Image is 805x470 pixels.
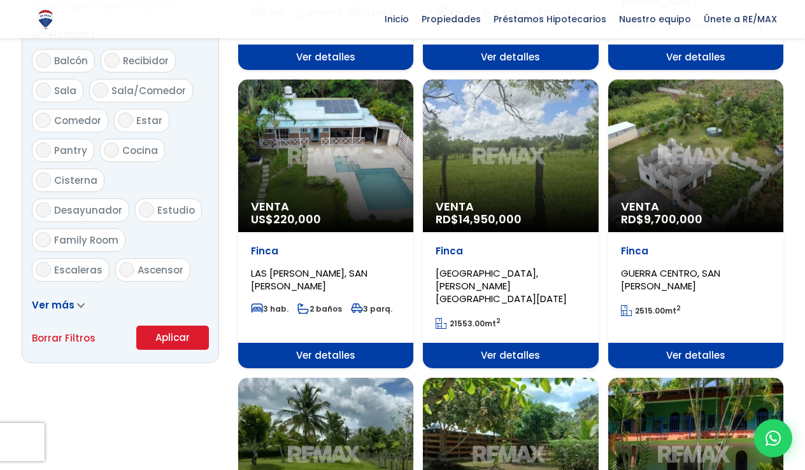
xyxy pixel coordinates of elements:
span: Ver detalles [238,343,413,368]
a: Borrar Filtros [32,330,96,346]
span: mt [621,305,681,316]
span: Comedor [54,114,101,127]
span: Sala/Comedor [111,84,186,97]
span: 2515.00 [635,305,665,316]
span: Ver detalles [238,45,413,70]
span: 220,000 [273,211,321,227]
span: Préstamos Hipotecarios [487,10,613,29]
span: Ver detalles [423,45,598,70]
span: Ver detalles [608,45,783,70]
span: 14,950,000 [459,211,522,227]
p: Finca [436,245,585,258]
input: Desayunador [36,202,51,218]
span: mt [436,318,501,329]
span: GUERRA CENTRO, SAN [PERSON_NAME] [621,266,720,293]
input: Estudio [139,202,154,218]
span: Cocina [122,144,158,157]
p: Finca [251,245,401,258]
span: Estar [136,114,162,127]
button: Aplicar [136,326,209,350]
sup: 2 [676,303,681,313]
input: Cocina [104,142,119,158]
span: 3 parq. [351,303,392,314]
span: Ver detalles [608,343,783,368]
span: LAS [PERSON_NAME], SAN [PERSON_NAME] [251,266,367,293]
input: Comedor [36,113,51,128]
p: Finca [621,245,771,258]
input: Ascensor [119,262,134,277]
span: Únete a RE/MAX [697,10,783,29]
span: [GEOGRAPHIC_DATA], [PERSON_NAME][GEOGRAPHIC_DATA][DATE] [436,266,567,305]
span: Venta [251,200,401,213]
span: 2 baños [297,303,342,314]
span: Venta [436,200,585,213]
span: Inicio [378,10,415,29]
input: Escaleras [36,262,51,277]
span: Balcón [54,54,88,67]
span: RD$ [621,211,702,227]
span: Recibidor [123,54,169,67]
input: Recibidor [104,53,120,68]
span: Estudio [157,204,195,217]
img: Logo de REMAX [34,8,57,31]
span: 21553.00 [450,318,485,329]
span: Propiedades [415,10,487,29]
span: Cisterna [54,174,97,187]
a: Venta RD$14,950,000 Finca [GEOGRAPHIC_DATA], [PERSON_NAME][GEOGRAPHIC_DATA][DATE] 21553.00mt2 Ver... [423,79,598,368]
span: Nuestro equipo [613,10,697,29]
span: Ascensor [138,263,183,277]
a: Venta US$220,000 Finca LAS [PERSON_NAME], SAN [PERSON_NAME] 3 hab. 2 baños 3 parq. Ver detalles [238,79,413,368]
span: Ver más [32,298,75,312]
span: Escaleras [54,263,103,277]
span: Ver detalles [423,343,598,368]
span: 9,700,000 [644,211,702,227]
span: Venta [621,200,771,213]
span: Family Room [54,233,118,247]
input: Pantry [36,142,51,158]
span: US$ [251,211,321,227]
input: Family Room [36,232,51,247]
a: Ver más [32,298,85,312]
input: Sala/Comedor [93,83,108,98]
span: RD$ [436,211,522,227]
sup: 2 [496,316,501,326]
input: Balcón [36,53,51,68]
span: Sala [54,84,76,97]
span: Pantry [54,144,87,157]
span: Desayunador [54,204,122,217]
input: Estar [118,113,133,128]
input: Cisterna [36,172,51,188]
input: Sala [36,83,51,98]
span: 3 hab. [251,303,289,314]
a: Venta RD$9,700,000 Finca GUERRA CENTRO, SAN [PERSON_NAME] 2515.00mt2 Ver detalles [608,79,783,368]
